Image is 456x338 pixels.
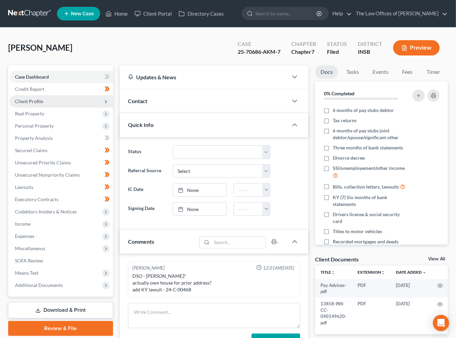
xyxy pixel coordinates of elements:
[125,164,169,178] label: Referral Source
[428,257,445,261] a: View All
[173,183,226,196] a: None
[333,127,409,141] span: 6 months of pay stubs joint debtor/spouse/significant other
[125,202,169,216] label: Signing Date
[15,111,44,116] span: Real Property
[329,7,352,20] a: Help
[15,135,53,141] span: Property Analysis
[333,155,365,161] span: Divorce decree
[315,65,338,79] a: Docs
[15,172,80,178] span: Unsecured Nonpriority Claims
[10,144,113,157] a: Secured Claims
[8,321,113,336] a: Review & File
[175,7,227,20] a: Directory Cases
[125,145,169,159] label: Status
[15,221,31,227] span: Income
[327,40,347,48] div: Status
[10,157,113,169] a: Unsecured Priority Claims
[352,7,448,20] a: The Law Offices of [PERSON_NAME]
[234,203,263,215] input: -- : --
[234,183,263,196] input: -- : --
[131,7,175,20] a: Client Portal
[15,258,43,263] span: SOFA Review
[396,270,426,275] a: Date Added expand_more
[333,144,403,151] span: Three months of bank statements
[125,183,169,197] label: IC Date
[128,238,154,245] span: Comments
[333,117,357,124] span: Tax returns
[315,297,352,329] td: 13858-INS-CC-040149620-pdf
[10,255,113,267] a: SOFA Review
[238,48,280,56] div: 25-70686-AKM-7
[421,65,445,79] a: Timer
[311,48,314,55] span: 7
[15,282,63,288] span: Additional Documents
[15,233,34,239] span: Expenses
[15,147,48,153] span: Secured Claims
[15,98,43,104] span: Client Profile
[358,48,382,56] div: INSB
[71,11,94,16] span: New Case
[132,265,165,271] div: [PERSON_NAME]
[15,86,44,92] span: Credit Report
[333,194,409,208] span: KY (7) Six months of bank statements
[10,132,113,144] a: Property Analysis
[315,256,359,263] div: Client Documents
[333,183,399,190] span: Bills, collection letters, lawsuits
[381,271,385,275] i: unfold_more
[8,302,113,318] a: Download & Print
[291,40,316,48] div: Chapter
[212,237,266,248] input: Search...
[315,279,352,298] td: Pay Advices-pdf
[238,40,280,48] div: Case
[15,184,33,190] span: Lawsuits
[102,7,131,20] a: Home
[321,270,335,275] a: Titleunfold_more
[128,122,153,128] span: Quick Info
[331,271,335,275] i: unfold_more
[393,40,440,55] button: Preview
[358,270,385,275] a: Extensionunfold_more
[422,271,426,275] i: expand_more
[390,279,432,298] td: [DATE]
[333,211,409,225] span: Drivers license & social security card
[358,40,382,48] div: District
[327,48,347,56] div: Filed
[263,265,294,271] span: 12:01AM[DATE]
[433,315,449,331] div: Open Intercom Messenger
[255,7,317,20] input: Search by name...
[397,65,418,79] a: Fees
[352,279,390,298] td: PDF
[333,165,405,172] span: SSI/unemployement/other income
[352,297,390,329] td: PDF
[10,71,113,83] a: Case Dashboard
[15,270,38,276] span: Means Test
[333,238,398,245] span: Recorded mortgages and deeds
[341,65,364,79] a: Tasks
[15,209,77,214] span: Codebtors Insiders & Notices
[291,48,316,56] div: Chapter
[390,297,432,329] td: [DATE]
[333,107,394,114] span: 6 months of pay stubs debtor
[128,74,280,81] div: Updates & News
[15,196,58,202] span: Executory Contracts
[173,203,226,215] a: None
[15,123,54,129] span: Personal Property
[324,91,354,96] strong: 0% Completed
[132,273,296,293] div: DSO - [PERSON_NAME]? actually own house for prior address? add KY lawuit - 24-C-00468
[367,65,394,79] a: Events
[15,160,71,165] span: Unsecured Priority Claims
[128,98,147,104] span: Contact
[333,228,382,235] span: Titles to motor vehicles
[10,193,113,206] a: Executory Contracts
[10,83,113,95] a: Credit Report
[15,245,45,251] span: Miscellaneous
[15,74,49,80] span: Case Dashboard
[8,43,72,52] span: [PERSON_NAME]
[10,181,113,193] a: Lawsuits
[10,169,113,181] a: Unsecured Nonpriority Claims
